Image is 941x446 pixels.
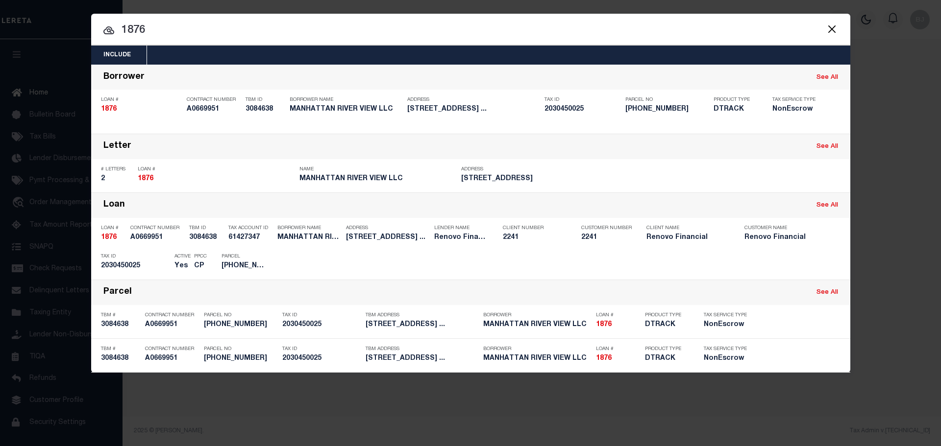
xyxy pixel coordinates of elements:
[817,289,838,296] a: See All
[101,106,117,113] strong: 1876
[772,105,821,114] h5: NonEscrow
[91,46,143,65] button: Include
[817,143,838,150] a: See All
[646,234,730,242] h5: Renovo Financial
[204,312,277,318] p: Parcel No
[646,225,730,231] p: Client Name
[277,225,341,231] p: Borrower Name
[246,97,285,103] p: TBM ID
[282,346,361,352] p: Tax ID
[174,262,189,270] h5: Yes
[434,225,488,231] p: Lender Name
[645,321,689,329] h5: DTRACK
[282,321,361,329] h5: 2030450025
[346,234,429,242] h5: 2086-88 Bathgate Ave Bronx, NY ...
[714,97,758,103] p: Product Type
[174,254,191,259] p: Active
[101,234,125,242] h5: 1876
[346,225,429,231] p: Address
[228,234,272,242] h5: 61427347
[704,346,748,352] p: Tax Service Type
[483,312,591,318] p: Borrower
[744,225,828,231] p: Customer Name
[826,23,839,35] button: Close
[138,166,295,172] p: Loan #
[596,321,612,328] strong: 1876
[187,97,241,103] p: Contract Number
[366,321,478,329] h5: 2086-88 Bathgate Ave Bronx, NY ...
[625,97,709,103] p: Parcel No
[101,262,170,270] h5: 2030450025
[817,74,838,81] a: See All
[596,355,612,362] strong: 1876
[461,166,618,172] p: Address
[145,354,199,363] h5: A0669951
[101,312,140,318] p: TBM #
[204,321,277,329] h5: 2-03045-0025
[246,105,285,114] h5: 3084638
[299,175,456,183] h5: MANHATTAN RIVER VIEW LLC
[483,346,591,352] p: Borrower
[483,354,591,363] h5: MANHATTAN RIVER VIEW LLC
[189,225,223,231] p: TBM ID
[704,312,748,318] p: Tax Service Type
[101,321,140,329] h5: 3084638
[204,346,277,352] p: Parcel No
[596,321,640,329] h5: 1876
[91,22,850,39] input: Start typing...
[145,346,199,352] p: Contract Number
[434,234,488,242] h5: Renovo Financial
[101,354,140,363] h5: 3084638
[714,105,758,114] h5: DTRACK
[407,97,540,103] p: Address
[483,321,591,329] h5: MANHATTAN RIVER VIEW LLC
[407,105,540,114] h5: 2086-88 Bathgate Ave Bronx, NY ...
[366,354,478,363] h5: 2086-88 Bathgate Ave Bronx, NY ...
[282,354,361,363] h5: 2030450025
[645,312,689,318] p: Product Type
[101,254,170,259] p: Tax ID
[625,105,709,114] h5: 2-3045-25
[222,262,266,270] h5: 2-3045-25
[204,354,277,363] h5: 2-3045-25
[103,287,132,298] div: Parcel
[290,97,402,103] p: Borrower Name
[366,312,478,318] p: TBM Address
[138,175,153,182] strong: 1876
[194,254,207,259] p: PPCC
[744,234,828,242] h5: Renovo Financial
[189,234,223,242] h5: 3084638
[645,354,689,363] h5: DTRACK
[581,225,632,231] p: Customer Number
[645,346,689,352] p: Product Type
[596,346,640,352] p: Loan #
[596,312,640,318] p: Loan #
[299,166,456,172] p: Name
[222,254,266,259] p: Parcel
[138,175,295,183] h5: 1876
[596,354,640,363] h5: 1876
[366,346,478,352] p: TBM Address
[461,175,618,183] h5: 436 Franklin Avenue
[101,166,133,172] p: # Letters
[290,105,402,114] h5: MANHATTAN RIVER VIEW LLC
[101,234,117,241] strong: 1876
[145,321,199,329] h5: A0669951
[282,312,361,318] p: Tax ID
[194,262,207,270] h5: CP
[145,312,199,318] p: Contract Number
[103,72,145,83] div: Borrower
[130,234,184,242] h5: A0669951
[545,97,620,103] p: Tax ID
[772,97,821,103] p: Tax Service Type
[545,105,620,114] h5: 2030450025
[581,234,630,242] h5: 2241
[101,105,182,114] h5: 1876
[228,225,272,231] p: Tax Account ID
[817,202,838,209] a: See All
[187,105,241,114] h5: A0669951
[704,321,748,329] h5: NonEscrow
[101,346,140,352] p: TBM #
[101,175,133,183] h5: 2
[101,97,182,103] p: Loan #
